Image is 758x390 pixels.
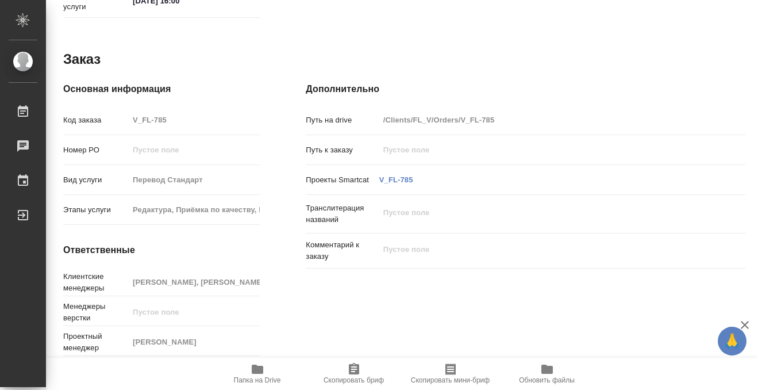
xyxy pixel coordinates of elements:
input: Пустое поле [379,112,709,128]
button: 🙏 [718,327,747,355]
p: Номер РО [63,144,129,156]
span: Папка на Drive [234,376,281,384]
p: Вид услуги [63,174,129,186]
h4: Дополнительно [306,82,745,96]
input: Пустое поле [379,142,709,158]
p: Проекты Smartcat [306,174,379,186]
h4: Ответственные [63,243,260,257]
input: Пустое поле [129,304,260,320]
p: Менеджеры верстки [63,301,129,324]
h4: Основная информация [63,82,260,96]
input: Пустое поле [129,274,260,290]
span: 🙏 [722,329,742,353]
button: Папка на Drive [209,358,306,390]
p: Клиентские менеджеры [63,271,129,294]
button: Обновить файлы [499,358,595,390]
span: Скопировать бриф [324,376,384,384]
input: Пустое поле [129,112,260,128]
button: Скопировать бриф [306,358,402,390]
p: Путь на drive [306,114,379,126]
span: Скопировать мини-бриф [411,376,490,384]
p: Транслитерация названий [306,202,379,225]
h2: Заказ [63,50,101,68]
a: V_FL-785 [379,175,413,184]
input: Пустое поле [129,171,260,188]
p: Проектный менеджер [63,331,129,354]
input: Пустое поле [129,334,260,350]
p: Путь к заказу [306,144,379,156]
span: Обновить файлы [519,376,575,384]
p: Этапы услуги [63,204,129,216]
p: Код заказа [63,114,129,126]
p: Комментарий к заказу [306,239,379,262]
button: Скопировать мини-бриф [402,358,499,390]
input: Пустое поле [129,201,260,218]
input: Пустое поле [129,142,260,158]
